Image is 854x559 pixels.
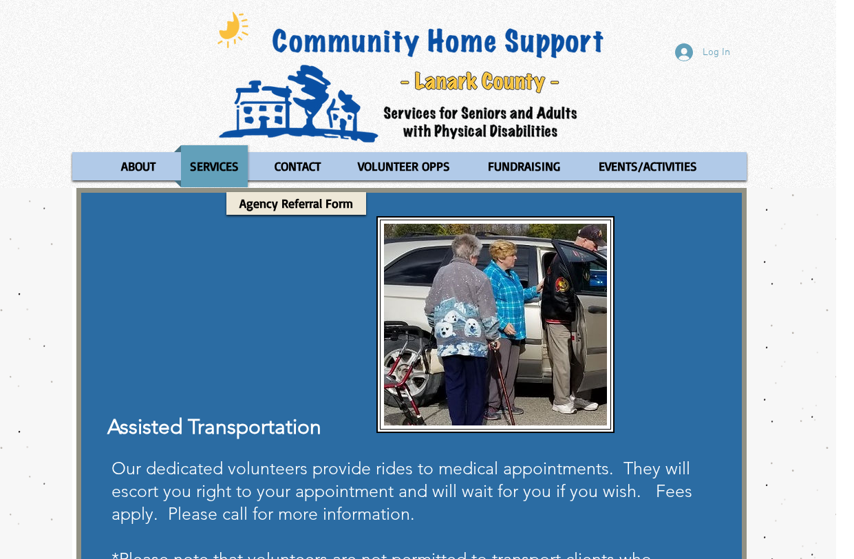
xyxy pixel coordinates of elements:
span: Our dedicated volunteers provide rides to medical appointments. They will escort you right to you... [111,458,692,524]
a: FUNDRAISING [471,145,576,187]
a: VOLUNTEER OPPS [340,145,468,187]
p: SERVICES [184,145,245,187]
span: Log In [698,45,735,60]
p: FUNDRAISING [482,145,566,187]
p: EVENTS/ACTIVITIES [593,145,703,187]
a: Agency Referral Form [226,192,366,215]
p: Agency Referral Form [233,192,359,215]
nav: Site [72,145,747,187]
p: ABOUT [115,145,162,187]
p: CONTACT [268,145,327,187]
p: VOLUNTEER OPPS [352,145,456,187]
span: Assisted Transportation [107,414,321,439]
a: ABOUT [106,145,171,187]
a: SERVICES [174,145,255,187]
img: Clients Ed and Sally Conroy Volunteer Na [384,224,607,425]
a: EVENTS/ACTIVITIES [579,145,716,187]
a: CONTACT [258,145,337,187]
button: Log In [665,39,740,65]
